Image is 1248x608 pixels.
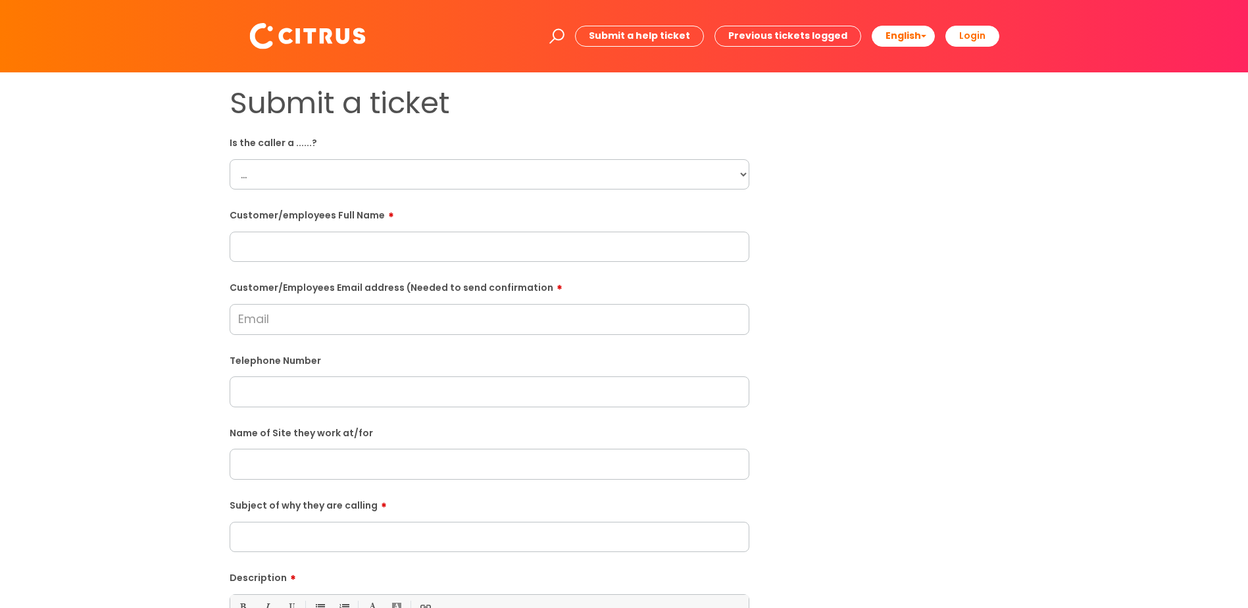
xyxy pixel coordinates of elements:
[230,495,749,511] label: Subject of why they are calling
[230,278,749,293] label: Customer/Employees Email address (Needed to send confirmation
[230,568,749,584] label: Description
[886,29,921,42] span: English
[959,29,986,42] b: Login
[230,304,749,334] input: Email
[714,26,861,46] a: Previous tickets logged
[230,135,749,149] label: Is the caller a ......?
[230,425,749,439] label: Name of Site they work at/for
[230,205,749,221] label: Customer/employees Full Name
[230,86,749,121] h1: Submit a ticket
[945,26,999,46] a: Login
[230,353,749,367] label: Telephone Number
[575,26,704,46] a: Submit a help ticket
